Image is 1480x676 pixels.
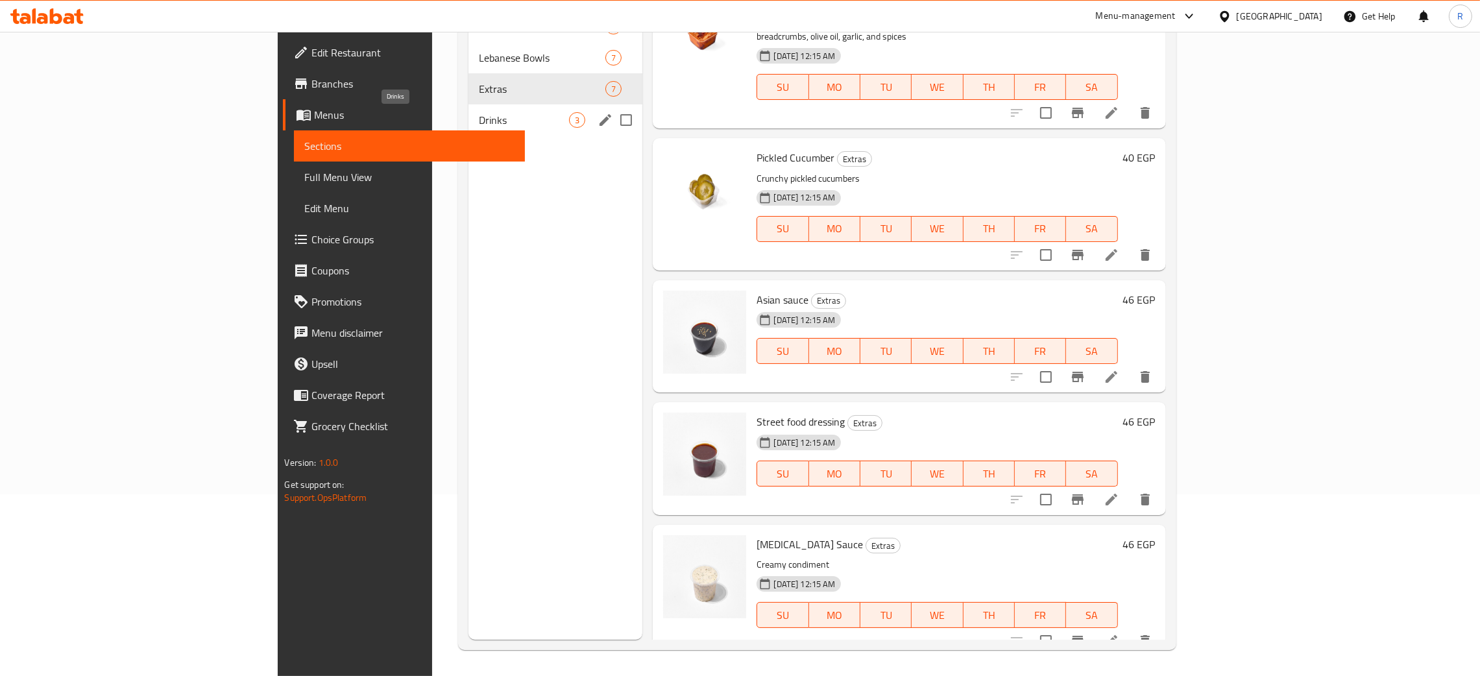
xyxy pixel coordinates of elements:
[1096,8,1176,24] div: Menu-management
[814,342,855,361] span: MO
[569,112,585,128] div: items
[757,216,808,242] button: SU
[311,325,515,341] span: Menu disclaimer
[964,74,1015,100] button: TH
[866,342,906,361] span: TU
[1104,492,1119,507] a: Edit menu item
[917,465,958,483] span: WE
[1104,369,1119,385] a: Edit menu item
[479,112,570,128] span: Drinks
[814,219,855,238] span: MO
[757,148,834,167] span: Pickled Cucumber
[757,535,863,554] span: [MEDICAL_DATA] Sauce
[860,461,912,487] button: TU
[912,602,963,628] button: WE
[311,76,515,91] span: Branches
[762,219,803,238] span: SU
[1062,361,1093,392] button: Branch-specific-item
[283,380,525,411] a: Coverage Report
[1020,342,1061,361] span: FR
[283,99,525,130] a: Menus
[912,338,963,364] button: WE
[809,461,860,487] button: MO
[768,578,840,590] span: [DATE] 12:15 AM
[311,418,515,434] span: Grocery Checklist
[757,412,845,431] span: Street food dressing
[304,169,515,185] span: Full Menu View
[860,602,912,628] button: TU
[860,338,912,364] button: TU
[1457,9,1463,23] span: R
[912,74,963,100] button: WE
[917,78,958,97] span: WE
[1066,74,1117,100] button: SA
[768,314,840,326] span: [DATE] 12:15 AM
[1071,606,1112,625] span: SA
[284,476,344,493] span: Get support on:
[757,290,808,309] span: Asian sauce
[1104,633,1119,649] a: Edit menu item
[1071,465,1112,483] span: SA
[479,81,606,97] div: Extras
[663,413,746,496] img: Street food dressing
[319,454,339,471] span: 1.0.0
[768,191,840,204] span: [DATE] 12:15 AM
[1062,239,1093,271] button: Branch-specific-item
[866,219,906,238] span: TU
[1071,78,1112,97] span: SA
[1130,239,1161,271] button: delete
[1066,461,1117,487] button: SA
[1071,342,1112,361] span: SA
[606,83,621,95] span: 7
[1071,219,1112,238] span: SA
[1015,461,1066,487] button: FR
[1104,247,1119,263] a: Edit menu item
[311,45,515,60] span: Edit Restaurant
[468,73,643,104] div: Extras7
[1020,219,1061,238] span: FR
[1032,99,1060,127] span: Select to update
[1032,241,1060,269] span: Select to update
[762,606,803,625] span: SU
[1062,97,1093,128] button: Branch-specific-item
[860,216,912,242] button: TU
[837,151,872,167] div: Extras
[1015,74,1066,100] button: FR
[1130,361,1161,392] button: delete
[866,606,906,625] span: TU
[304,200,515,216] span: Edit Menu
[969,465,1010,483] span: TH
[294,162,525,193] a: Full Menu View
[1032,363,1060,391] span: Select to update
[311,387,515,403] span: Coverage Report
[866,465,906,483] span: TU
[847,415,882,431] div: Extras
[311,356,515,372] span: Upsell
[1032,627,1060,655] span: Select to update
[768,437,840,449] span: [DATE] 12:15 AM
[809,74,860,100] button: MO
[1020,606,1061,625] span: FR
[969,342,1010,361] span: TH
[812,293,845,308] span: Extras
[283,317,525,348] a: Menu disclaimer
[283,348,525,380] a: Upsell
[283,286,525,317] a: Promotions
[757,602,808,628] button: SU
[468,104,643,136] div: Drinks3edit
[311,263,515,278] span: Coupons
[969,78,1010,97] span: TH
[1066,216,1117,242] button: SA
[809,338,860,364] button: MO
[964,461,1015,487] button: TH
[757,461,808,487] button: SU
[757,557,1117,573] p: Creamy condiment
[1015,216,1066,242] button: FR
[283,224,525,255] a: Choice Groups
[762,465,803,483] span: SU
[1062,484,1093,515] button: Branch-specific-item
[479,50,606,66] span: Lebanese Bowls
[304,138,515,154] span: Sections
[1062,625,1093,657] button: Branch-specific-item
